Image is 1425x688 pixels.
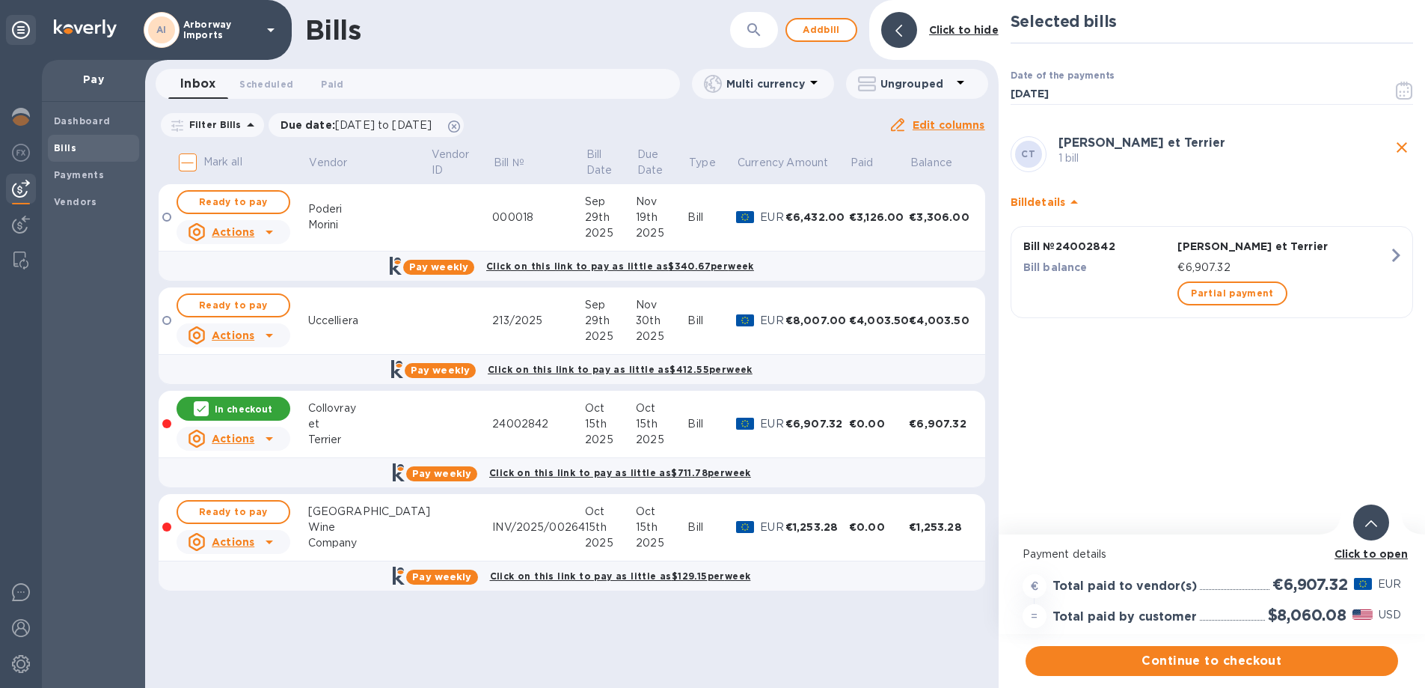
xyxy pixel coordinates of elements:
p: Bill balance [1023,260,1172,275]
div: Sep [585,194,636,210]
div: Poderi [308,201,430,217]
div: Oct [636,401,687,416]
p: EUR [1378,576,1401,592]
button: Partial payment [1177,281,1287,305]
p: Bill № 24002842 [1023,239,1172,254]
div: et [308,416,430,432]
span: Add bill [799,21,844,39]
button: Bill №24002842[PERSON_NAME] et TerrierBill balance€6,907.32Partial payment [1011,226,1413,318]
div: €8,007.00 [785,313,849,328]
p: €6,907.32 [1177,260,1388,275]
p: Vendor ID [432,147,472,178]
span: Continue to checkout [1038,652,1386,670]
p: Paid [851,155,874,171]
div: €4,003.50 [849,313,909,328]
span: Scheduled [239,76,293,92]
span: Type [689,155,735,171]
b: Bill details [1011,196,1065,208]
div: 29th [585,210,636,225]
p: Due date : [281,118,440,133]
u: Edit columns [913,119,985,131]
p: Arborway Imports [183,19,258,40]
b: CT [1021,148,1035,159]
div: €6,432.00 [785,210,849,225]
label: Date of the payments [1011,72,1114,81]
div: 2025 [636,329,687,344]
div: 2025 [636,432,687,448]
b: Click to open [1334,548,1409,560]
p: EUR [760,210,785,225]
div: 15th [585,520,636,535]
u: Actions [212,433,254,445]
b: AI [156,24,167,35]
p: EUR [760,313,785,329]
b: Click on this link to pay as little as $412.55 per week [488,364,753,375]
b: Bills [54,142,76,153]
div: €1,253.28 [909,520,972,535]
b: Pay weekly [412,571,471,582]
img: USD [1352,609,1373,620]
button: close [1391,136,1413,159]
button: Ready to pay [177,293,290,317]
div: 30th [636,313,687,329]
p: Balance [910,155,952,171]
div: 2025 [585,432,636,448]
p: USD [1379,607,1401,623]
div: 15th [585,416,636,432]
p: Pay [54,72,133,87]
img: Foreign exchange [12,144,30,162]
p: Filter Bills [183,118,242,131]
div: Sep [585,297,636,313]
button: Ready to pay [177,500,290,524]
div: 000018 [492,210,585,225]
div: Oct [585,504,636,520]
span: Vendor ID [432,147,491,178]
h3: Total paid by customer [1052,610,1197,624]
div: Due date:[DATE] to [DATE] [269,113,465,137]
div: 29th [585,313,636,329]
b: [PERSON_NAME] et Terrier [1058,136,1225,150]
p: Due Date [637,147,667,178]
h2: Selected bills [1011,12,1413,31]
span: Paid [321,76,343,92]
div: 15th [636,520,687,535]
div: 24002842 [492,416,585,432]
span: Paid [851,155,893,171]
span: Vendor [309,155,367,171]
span: Ready to pay [190,296,277,314]
p: Amount [786,155,828,171]
div: 2025 [585,329,636,344]
b: Click on this link to pay as little as $711.78 per week [489,467,751,478]
b: Payments [54,169,104,180]
div: Uccelliera [308,313,430,329]
b: Pay weekly [412,468,471,479]
b: Pay weekly [409,261,468,273]
p: Ungrouped [880,76,951,91]
div: Collovray [308,401,430,416]
button: Continue to checkout [1026,646,1398,676]
p: 1 bill [1058,150,1391,166]
div: 213/2025 [492,313,585,329]
div: €6,907.32 [909,416,972,431]
button: Addbill [785,18,857,42]
div: €0.00 [849,520,909,535]
span: Amount [786,155,848,171]
div: Bill [687,520,736,535]
p: EUR [760,520,785,535]
u: Actions [212,226,254,238]
div: Bill [687,210,736,225]
p: Mark all [203,154,242,170]
u: Actions [212,329,254,341]
div: Unpin categories [6,15,36,45]
div: INV/2025/00264 [492,520,585,535]
div: €1,253.28 [785,520,849,535]
b: Pay weekly [411,365,470,376]
div: 2025 [636,535,687,551]
b: Vendors [54,196,97,207]
h2: €6,907.32 [1272,575,1347,594]
div: Morini [308,217,430,233]
span: Balance [910,155,972,171]
div: Nov [636,194,687,210]
p: Bill № [494,155,524,171]
span: Ready to pay [190,193,277,211]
